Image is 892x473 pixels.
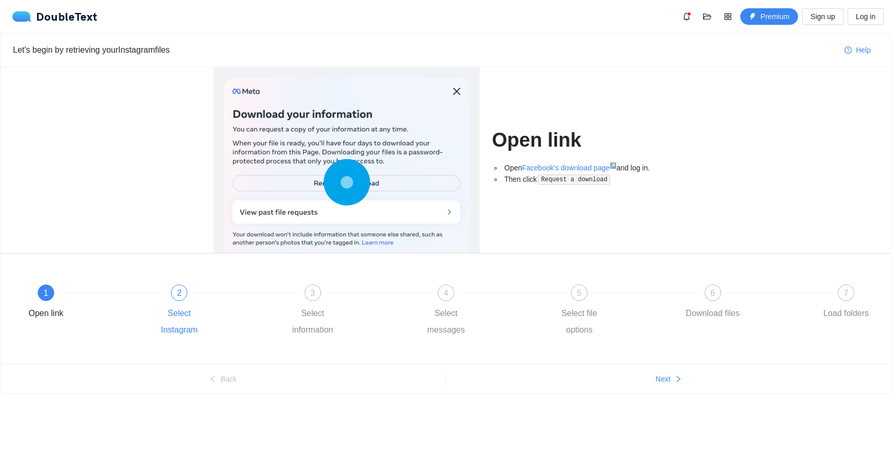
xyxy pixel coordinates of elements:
div: 5Select file options [549,285,682,338]
div: Select information [283,305,343,338]
div: Download files [686,305,740,322]
a: logoDoubleText [12,11,98,22]
span: Log in [856,11,875,22]
span: Sign up [810,11,835,22]
h1: Open link [492,128,678,152]
span: 4 [444,289,449,297]
span: bell [679,12,694,21]
span: Next [656,373,671,385]
button: leftBack [1,371,445,387]
a: Facebook's download page↗ [522,164,616,172]
div: Select messages [416,305,476,338]
span: 6 [710,289,715,297]
div: Select file options [549,305,609,338]
div: Select Instagram [149,305,209,338]
span: folder-open [699,12,715,21]
li: Open and log in. [502,162,678,174]
span: 7 [844,289,849,297]
button: Sign up [802,8,843,25]
div: 1Open link [16,285,149,322]
button: bell [678,8,695,25]
button: Log in [848,8,884,25]
span: 3 [310,289,315,297]
button: Nextright [446,371,891,387]
span: appstore [720,12,736,21]
div: 7Load folders [816,285,876,322]
button: appstore [720,8,736,25]
div: Let's begin by retrieving your Instagram files [13,43,836,56]
sup: ↗ [610,162,616,168]
span: right [675,375,682,384]
div: DoubleText [12,11,98,22]
span: 1 [44,289,49,297]
span: thunderbolt [749,13,756,21]
span: Help [856,44,871,56]
div: Load folders [823,305,869,322]
button: folder-open [699,8,715,25]
span: Premium [760,11,789,22]
div: Open link [28,305,63,322]
img: logo [12,11,36,22]
code: Request a download [538,175,610,185]
span: 2 [177,289,182,297]
span: 5 [577,289,582,297]
span: question-circle [845,46,852,55]
div: 4Select messages [416,285,549,338]
div: 6Download files [683,285,816,322]
button: question-circleHelp [836,42,879,58]
div: 3Select information [283,285,416,338]
li: Then click [502,174,678,185]
div: 2Select Instagram [149,285,282,338]
button: thunderboltPremium [740,8,798,25]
